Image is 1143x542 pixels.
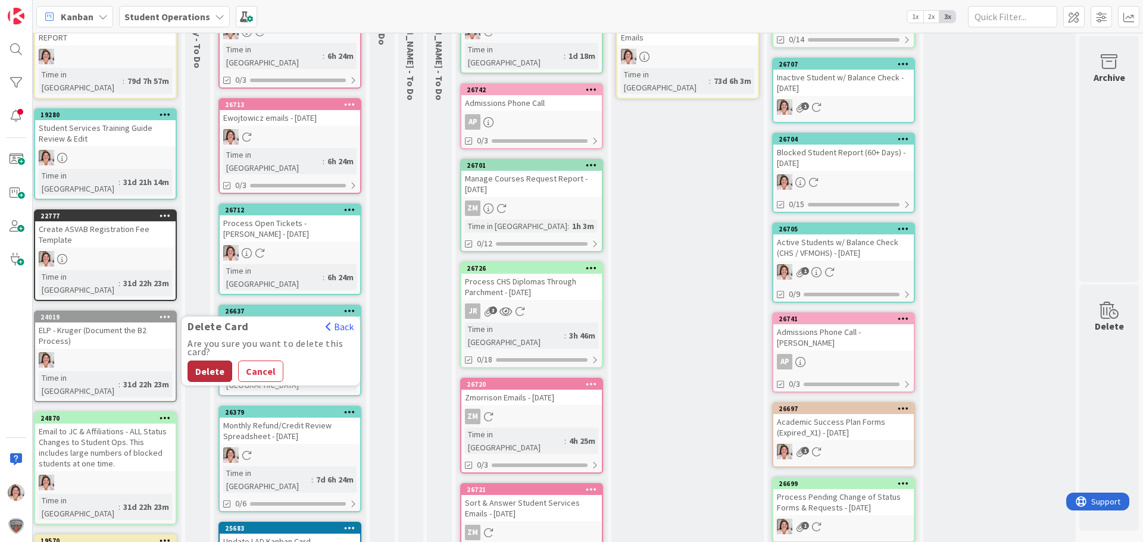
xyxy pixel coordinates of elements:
[220,99,360,110] div: 26713
[123,74,124,87] span: :
[773,403,914,414] div: 26697
[773,59,914,96] div: 26707Inactive Student w/ Balance Check - [DATE]
[35,312,176,349] div: 24019ELP - Kruger (Document the B2 Process)
[39,150,54,165] img: EW
[313,473,357,486] div: 7d 6h 24m
[461,160,602,171] div: 26701
[120,500,172,513] div: 31d 22h 23m
[465,114,480,130] div: AP
[489,306,497,314] span: 3
[35,49,176,64] div: EW
[188,339,354,356] div: Are you sure you want to delete this card?
[39,169,118,195] div: Time in [GEOGRAPHIC_DATA]
[773,134,914,171] div: 26704Blocked Student Report (60+ Days) - [DATE]
[35,424,176,471] div: Email to JC & Affiliations - ALL Status Changes to Student Ops. This includes large numbers of bl...
[40,313,176,321] div: 24019
[461,409,602,424] div: ZM
[34,311,177,402] a: 24019ELP - Kruger (Document the B2 Process)EWTime in [GEOGRAPHIC_DATA]:31d 22h 23m
[779,135,914,143] div: 26704
[467,380,602,389] div: 26720
[773,414,914,440] div: Academic Success Plan Forms (Expired_X1) - [DATE]
[477,134,488,147] span: 0/3
[35,211,176,221] div: 22777
[220,110,360,126] div: Ewojtowicz emails - [DATE]
[779,405,914,413] div: 26697
[772,223,915,303] a: 26705Active Students w/ Balance Check (CHS / VFMOHS) - [DATE]EW0/9
[564,434,566,447] span: :
[118,500,120,513] span: :
[35,251,176,267] div: EW
[118,277,120,290] span: :
[773,99,914,115] div: EW
[39,494,118,520] div: Time in [GEOGRAPHIC_DATA]
[225,408,360,416] div: 26379
[779,60,914,68] div: 26707
[225,307,360,315] div: 26637
[1095,319,1124,333] div: Delete
[461,379,602,405] div: 26720Zmorrison Emails - [DATE]
[461,263,602,300] div: 26726Process CHS Diplomas Through Parchment - [DATE]
[225,206,360,214] div: 26712
[225,524,360,532] div: 25683
[773,224,914,234] div: 26705
[461,274,602,300] div: Process CHS Diplomas Through Parchment - [DATE]
[617,49,758,64] div: EW
[223,129,239,145] img: EW
[39,475,54,490] img: EW
[968,6,1057,27] input: Quick Filter...
[8,518,24,534] img: avatar
[182,321,255,333] span: Delete Card
[461,390,602,405] div: Zmorrison Emails - [DATE]
[324,49,357,62] div: 6h 24m
[789,33,804,46] span: 0/14
[324,271,357,284] div: 6h 24m
[465,303,480,319] div: JR
[39,371,118,397] div: Time in [GEOGRAPHIC_DATA]
[35,413,176,471] div: 24870Email to JC & Affiliations - ALL Status Changes to Student Ops. This includes large numbers ...
[223,148,323,174] div: Time in [GEOGRAPHIC_DATA]
[218,406,361,512] a: 26379Monthly Refund/Credit Review Spreadsheet - [DATE]EWTime in [GEOGRAPHIC_DATA]:7d 6h 24m0/6
[235,497,246,510] span: 0/6
[35,109,176,146] div: 19280Student Services Training Guide Review & Edit
[40,414,176,422] div: 24870
[311,473,313,486] span: :
[461,303,602,319] div: JR
[238,361,283,382] button: Cancel
[220,205,360,242] div: 26712Process Open Tickets - [PERSON_NAME] - [DATE]
[467,86,602,94] div: 26742
[220,418,360,444] div: Monthly Refund/Credit Review Spreadsheet - [DATE]
[188,361,232,382] button: Delete
[220,447,360,463] div: EW
[461,495,602,521] div: Sort & Answer Student Services Emails - [DATE]
[34,108,177,200] a: 19280Student Services Training Guide Review & EditEWTime in [GEOGRAPHIC_DATA]:31d 21h 14m
[772,402,915,468] a: 26697Academic Success Plan Forms (Expired_X1) - [DATE]EW
[773,489,914,515] div: Process Pending Change of Status Forms & Requests - [DATE]
[773,145,914,171] div: Blocked Student Report (60+ Days) - [DATE]
[220,306,360,343] div: 26637Delete CardBackAre you sure you want to delete this card?DeleteCancelProcess Open Tickets - ...
[218,203,361,295] a: 26712Process Open Tickets - [PERSON_NAME] - [DATE]EWTime in [GEOGRAPHIC_DATA]:6h 24m
[773,324,914,350] div: Admissions Phone Call - [PERSON_NAME]
[773,314,914,350] div: 26741Admissions Phone Call - [PERSON_NAME]
[220,523,360,534] div: 25683
[39,251,54,267] img: EW
[777,519,792,534] img: EW
[1094,70,1125,84] div: Archive
[465,322,564,349] div: Time in [GEOGRAPHIC_DATA]
[773,478,914,489] div: 26699
[35,312,176,322] div: 24019
[220,99,360,126] div: 26713Ewojtowicz emails - [DATE]
[120,176,172,189] div: 31d 21h 14m
[773,224,914,261] div: 26705Active Students w/ Balance Check (CHS / VFMOHS) - [DATE]
[777,264,792,280] img: EW
[220,407,360,418] div: 26379
[223,447,239,463] img: EW
[124,11,210,23] b: Student Operations
[467,264,602,272] div: 26726
[323,49,324,62] span: :
[773,134,914,145] div: 26704
[465,200,480,216] div: ZM
[34,209,177,301] a: 22777Create ASVAB Registration Fee TemplateEWTime in [GEOGRAPHIC_DATA]:31d 22h 23m
[566,434,598,447] div: 4h 25m
[465,409,480,424] div: ZM
[777,174,792,190] img: EW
